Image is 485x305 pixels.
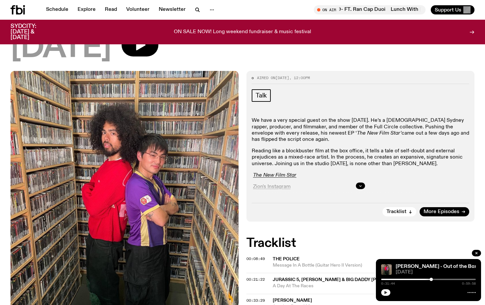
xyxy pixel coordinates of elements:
a: Talk [252,89,271,102]
a: Volunteer [122,5,153,14]
img: Matt Do & Zion Garcia [381,264,392,275]
button: 00:33:29 [246,299,265,302]
a: The New Film Star [253,173,296,178]
span: , 12:00pm [289,75,310,80]
span: 0:59:58 [462,282,476,285]
span: The Police [273,257,300,261]
span: [DATE] [275,75,289,80]
span: [DATE] [396,270,476,275]
span: [PERSON_NAME] [273,298,312,303]
a: [PERSON_NAME] - Out of the Box [396,264,477,269]
a: Explore [74,5,100,14]
span: Support Us [435,7,461,13]
p: We have a very special guest on the show [DATE]. He’s a [DEMOGRAPHIC_DATA] Sydney rapper, produce... [252,118,469,143]
a: More Episodes [420,207,469,216]
a: Read [101,5,121,14]
p: ON SALE NOW! Long weekend fundraiser & music festival [174,29,311,35]
span: Tracklist [386,209,406,214]
span: 00:33:29 [246,298,265,303]
h3: SYDCITY: [DATE] & [DATE] [11,24,53,40]
a: Newsletter [155,5,190,14]
span: 00:21:22 [246,277,265,282]
span: Message In A Bottle (Guitar Hero II Version) [273,262,474,269]
span: Aired on [257,75,275,80]
span: 00:08:49 [246,256,265,261]
span: More Episodes [424,209,459,214]
button: 00:21:22 [246,278,265,281]
button: 00:08:49 [246,257,265,261]
h2: Tracklist [246,237,474,249]
em: The New Film Star’ [357,131,402,136]
span: 0:31:44 [381,282,395,285]
button: Support Us [431,5,474,14]
span: A Day At The Races [273,283,474,289]
span: Talk [256,92,267,99]
button: On AirLunch With [PERSON_NAME] 6/09- FT. Ran Cap DuoiLunch With [PERSON_NAME] 6/09- FT. Ran Cap Duoi [314,5,426,14]
button: Tracklist [382,207,416,216]
a: Schedule [42,5,72,14]
span: [DATE] [11,33,111,63]
p: Reading like a blockbuster film at the box office, it tells a tale of self-doubt and external pre... [252,148,469,167]
span: Jurassic 5, [PERSON_NAME] & Big Daddy [PERSON_NAME] [273,277,411,282]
